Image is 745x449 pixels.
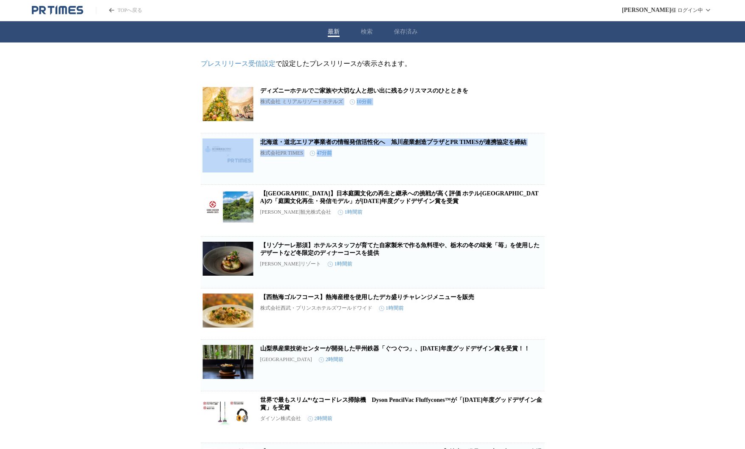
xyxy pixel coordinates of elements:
[260,209,331,216] p: [PERSON_NAME]観光株式会社
[260,190,539,204] a: 【[GEOGRAPHIC_DATA]】日本庭園文化の再生と継承への挑戦が高く評価 ホテル[GEOGRAPHIC_DATA]の「庭園文化再生・発信モデル」が[DATE]年度グッドデザイン賞を受賞
[202,190,253,224] img: 【ホテル椿山荘東京】日本庭園文化の再生と継承への挑戦が高く評価 ホテル椿山荘東京の「庭園文化再生・発信モデル」が2025年度グッドデザイン賞を受賞
[201,60,276,67] a: プレスリリース受信設定
[202,294,253,328] img: 【西熱海ゴルフコース】熱海産橙を使用したデカ盛りチャレンジメニューを販売
[361,28,373,36] button: 検索
[308,415,332,422] time: 2時間前
[328,28,340,36] button: 最新
[260,415,301,422] p: ダイソン株式会社
[319,356,343,363] time: 2時間前
[394,28,418,36] button: 保存済み
[202,345,253,379] img: 山梨県産業技術センターが開発した甲州鉄器「ぐつぐつ」、2025年度グッドデザイン賞を受賞！！
[350,98,372,105] time: 10分前
[202,396,253,430] img: 世界で最もスリム*¹なコードレス掃除機 Dyson PencilVac Fluffycones™が「2025年度グッドデザイン金賞」を受賞
[202,242,253,276] img: 【リゾナーレ那須】ホテルスタッフが育てた自家製米で作る魚料理や、栃木の冬の味覚「苺」を使用したデザートなど冬限定のディナーコースを提供
[260,88,468,94] a: ディズニーホテルでご家族や大切な人と想い出に残るクリスマスのひとときを
[379,305,404,312] time: 1時間前
[260,242,540,256] a: 【リゾナーレ那須】ホテルスタッフが育てた自家製米で作る魚料理や、栃木の冬の味覚「苺」を使用したデザートなど冬限定のディナーコースを提供
[338,209,363,216] time: 1時間前
[260,356,312,363] p: [GEOGRAPHIC_DATA]
[96,7,142,14] a: PR TIMESのトップページはこちら
[260,294,474,300] a: 【西熱海ゴルフコース】熱海産橙を使用したデカ盛りチャレンジメニューを販売
[260,260,321,268] p: [PERSON_NAME]リゾート
[202,138,253,172] img: 北海道・道北エリア事業者の情報発信活性化へ 旭川産業創造プラザとPR TIMESが連携協定を締結
[622,7,671,14] span: [PERSON_NAME]
[260,397,543,411] a: 世界で最もスリム*¹なコードレス掃除機 Dyson PencilVac Fluffycones™が「[DATE]年度グッドデザイン金賞」を受賞
[202,87,253,121] img: ディズニーホテルでご家族や大切な人と想い出に残るクリスマスのひとときを
[260,345,530,352] a: 山梨県産業技術センターが開発した甲州鉄器「ぐつぐつ」、[DATE]年度グッドデザイン賞を受賞！！
[32,5,83,15] a: PR TIMESのトップページはこちら
[260,150,303,157] p: 株式会社PR TIMES
[260,139,526,145] a: 北海道・道北エリア事業者の情報発信活性化へ 旭川産業創造プラザとPR TIMESが連携協定を締結
[328,260,352,268] time: 1時間前
[201,59,545,68] p: で設定したプレスリリースが表示されます。
[260,98,343,105] p: 株式会社 ミリアルリゾートホテルズ
[310,150,332,157] time: 47分前
[260,305,372,312] p: 株式会社西武・プリンスホテルズワールドワイド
